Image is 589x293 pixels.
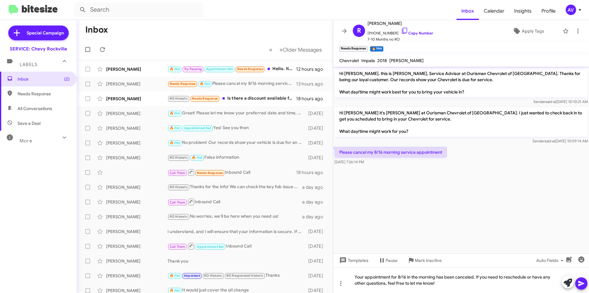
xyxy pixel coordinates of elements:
span: said at [545,99,556,104]
span: Inbox [17,76,70,82]
span: Appointment Set [197,245,224,249]
button: Mark Inactive [402,255,447,266]
h1: Inbox [85,25,108,35]
span: Important [184,274,200,278]
span: 🔥 Hot [170,141,180,145]
div: 13 hours ago [296,81,328,87]
div: [PERSON_NAME] [106,81,167,87]
div: Thanks for the info! We can check the key fob issue during your visit, But it is recommended to d... [167,184,302,191]
div: Inbound Call [167,168,296,176]
div: [DATE] [305,228,328,235]
div: SERVICE: Chevy Rockville [10,46,67,52]
div: [PERSON_NAME] [106,273,167,279]
span: Appointment Set [184,126,211,130]
span: Needs Response [17,91,70,97]
div: Hello. It looks like i may need to have a tire replaced. If i brought the car in [DATE] ([DATE]),... [167,65,296,73]
p: Please cancel my 8/16 morning service appointment [334,147,447,158]
div: [PERSON_NAME] [106,228,167,235]
span: (2) [64,76,70,82]
span: Needs Response [197,171,223,175]
div: a day ago [302,214,328,220]
span: said at [545,139,555,143]
input: Search [74,2,203,17]
div: [DATE] [305,273,328,279]
span: 🔥 Hot [170,274,180,278]
span: 🔥 Hot [170,111,180,115]
span: More [20,138,32,144]
div: AV [566,5,576,15]
a: Insights [509,2,537,20]
button: Auto Fields [531,255,571,266]
div: Thank you [167,258,305,264]
div: No problem! Our records show your vehicle is due for an oil change, tire rotation, and multipoint... [167,139,305,146]
div: No worries, we'll be here when you need us! [167,213,302,220]
button: Templates [333,255,373,266]
div: Yes! See you then [167,125,305,132]
div: Great! Please let me know your preferred date and time, and I'll help you schedule the appointment. [167,110,305,117]
span: Older Messages [283,46,322,53]
div: Inbound Call [167,242,305,250]
span: Needs Response [237,67,263,71]
small: 🔥 Hot [370,46,383,52]
a: Calendar [479,2,509,20]
button: Next [276,43,325,56]
div: [PERSON_NAME] [106,96,167,102]
div: [DATE] [305,125,328,131]
div: [PERSON_NAME] [106,125,167,131]
span: [DATE] 7:26:14 PM [334,160,364,164]
span: Auto Fields [536,255,566,266]
span: Needs Response [170,82,196,86]
span: Labels [20,62,37,67]
span: Mark Inactive [415,255,442,266]
span: Appointment Set [206,67,233,71]
div: Thanks [167,272,305,279]
div: a day ago [302,199,328,205]
span: Needs Response [192,97,218,101]
span: 🔥 Hot [170,126,180,130]
a: Special Campaign [8,26,69,40]
span: RO Historic [170,97,188,101]
div: 18 hours ago [296,169,328,176]
small: Needs Response [339,46,368,52]
div: [DATE] [305,155,328,161]
div: False information [167,154,305,161]
div: [PERSON_NAME] [106,243,167,249]
p: Hi [PERSON_NAME] it's [PERSON_NAME] at Ourisman Chevrolet of [GEOGRAPHIC_DATA]. I just wanted to ... [334,107,588,137]
div: [DATE] [305,140,328,146]
p: Hi [PERSON_NAME], this is [PERSON_NAME], Service Advisor at Ourisman Chevrolet of [GEOGRAPHIC_DAT... [334,68,588,97]
div: I understand, and I will ensure that your information is secure. If you need assistance with your... [167,228,305,235]
span: 🔥 Hot [192,156,202,160]
span: Templates [338,255,368,266]
span: Call Them [170,200,186,204]
a: Inbox [456,2,479,20]
a: Profile [537,2,560,20]
span: Sender [DATE] 10:10:21 AM [533,99,588,104]
button: AV [560,5,582,15]
span: « [269,46,272,53]
div: [PERSON_NAME] [106,140,167,146]
span: Apply Tags [522,26,544,37]
span: Try Pausing [184,67,202,71]
div: [PERSON_NAME] [106,214,167,220]
span: 🔥 Hot [200,82,210,86]
span: Call Them [170,171,186,175]
span: Sender [DATE] 10:09:14 AM [533,139,588,143]
span: Call Them [170,245,186,249]
span: 2018 [377,58,387,63]
div: Is there a discount available for recommended services? (e.g., 15% off) [167,95,296,102]
div: 12 hours ago [296,66,328,72]
button: Apply Tags [497,26,560,37]
span: RO Historic [170,215,188,219]
div: Your appointment for 8/16 in the morning has been canceled. If you need to reschedule or have any... [333,267,589,293]
span: Special Campaign [27,30,64,36]
span: [PERSON_NAME] [389,58,424,63]
button: Pause [373,255,402,266]
span: [PERSON_NAME] [368,20,433,27]
div: Inbound Call [167,198,302,206]
button: Previous [265,43,276,56]
div: [PERSON_NAME] [106,66,167,72]
a: Copy Number [401,31,433,35]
